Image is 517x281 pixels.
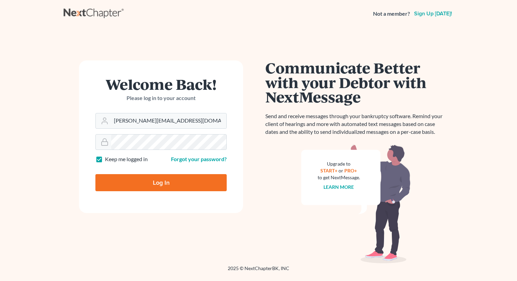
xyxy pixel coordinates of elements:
[345,168,357,173] a: PRO+
[413,11,453,16] a: Sign up [DATE]!
[318,160,360,167] div: Upgrade to
[95,77,227,92] h1: Welcome Back!
[318,174,360,181] div: to get NextMessage.
[339,168,344,173] span: or
[265,112,447,136] p: Send and receive messages through your bankruptcy software. Remind your client of hearings and mo...
[265,60,447,104] h1: Communicate Better with your Debtor with NextMessage
[324,184,354,190] a: Learn more
[373,10,410,18] strong: Not a member?
[321,168,338,173] a: START+
[105,155,148,163] label: Keep me logged in
[64,265,453,277] div: 2025 © NextChapterBK, INC
[95,174,227,191] input: Log In
[171,156,227,162] a: Forgot your password?
[301,144,411,264] img: nextmessage_bg-59042aed3d76b12b5cd301f8e5b87938c9018125f34e5fa2b7a6b67550977c72.svg
[95,94,227,102] p: Please log in to your account
[111,113,226,128] input: Email Address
